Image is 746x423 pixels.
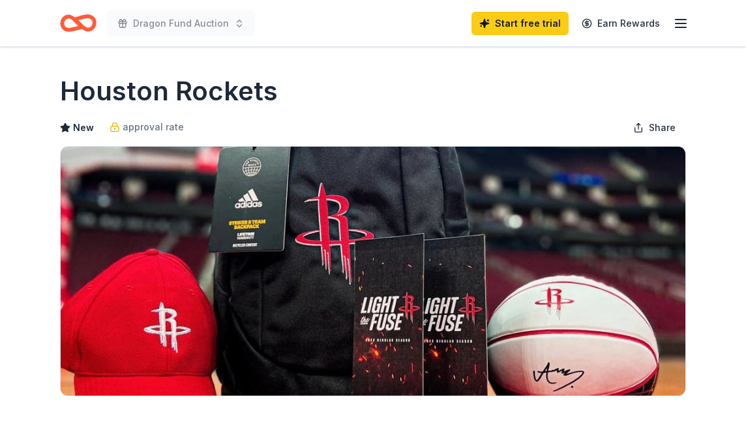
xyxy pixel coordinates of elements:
[123,119,184,135] span: approval rate
[623,115,686,141] button: Share
[61,147,685,396] img: Image for Houston Rockets
[110,119,184,135] a: approval rate
[73,120,94,136] span: New
[649,120,676,136] span: Share
[60,8,97,38] a: Home
[471,12,569,35] a: Start free trial
[107,10,255,36] button: Dragon Fund Auction
[60,73,278,109] h1: Houston Rockets
[574,12,668,35] a: Earn Rewards
[133,16,229,31] span: Dragon Fund Auction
